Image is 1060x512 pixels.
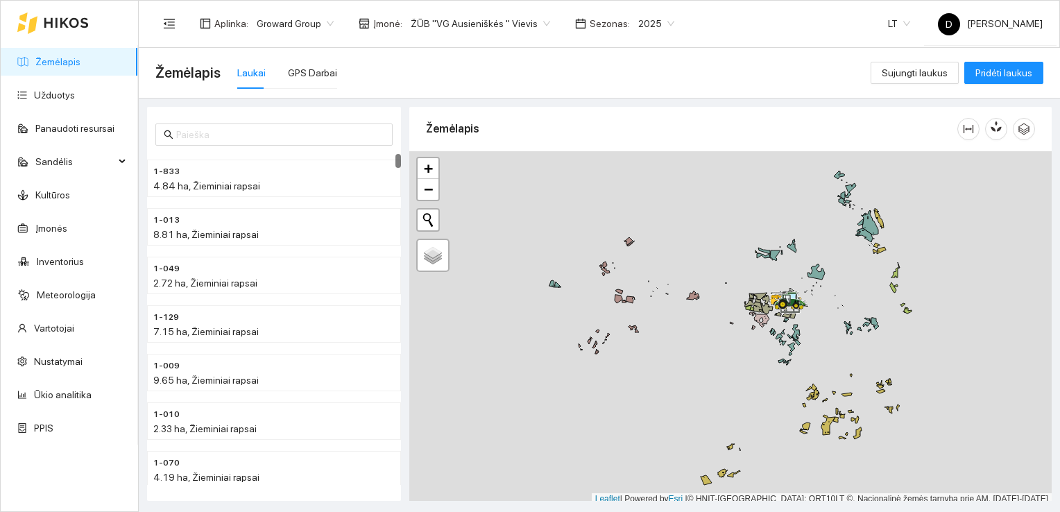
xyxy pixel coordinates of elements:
[34,323,74,334] a: Vartotojai
[424,160,433,177] span: +
[155,10,183,37] button: menu-fold
[418,240,448,271] a: Layers
[34,389,92,400] a: Ūkio analitika
[35,189,70,200] a: Kultūros
[592,493,1052,505] div: | Powered by © HNIT-[GEOGRAPHIC_DATA]; ORT10LT ©, Nacionalinė žemės tarnyba prie AM, [DATE]-[DATE]
[34,423,53,434] a: PPIS
[37,289,96,300] a: Meteorologija
[153,326,259,337] span: 7.15 ha, Žieminiai rapsai
[35,56,80,67] a: Žemėlapis
[426,109,957,148] div: Žemėlapis
[153,165,180,178] span: 1-833
[257,13,334,34] span: Groward Group
[153,423,257,434] span: 2.33 ha, Žieminiai rapsai
[200,18,211,29] span: layout
[35,223,67,234] a: Įmonės
[153,229,259,240] span: 8.81 ha, Žieminiai rapsai
[424,180,433,198] span: −
[359,18,370,29] span: shop
[590,16,630,31] span: Sezonas :
[164,130,173,139] span: search
[958,123,979,135] span: column-width
[418,158,438,179] a: Zoom in
[37,256,84,267] a: Inventorius
[153,375,259,386] span: 9.65 ha, Žieminiai rapsai
[938,18,1043,29] span: [PERSON_NAME]
[35,148,114,176] span: Sandėlis
[176,127,384,142] input: Paieška
[871,62,959,84] button: Sujungti laukus
[153,180,260,191] span: 4.84 ha, Žieminiai rapsai
[669,494,683,504] a: Esri
[882,65,948,80] span: Sujungti laukus
[373,16,402,31] span: Įmonė :
[964,67,1043,78] a: Pridėti laukus
[153,262,180,275] span: 1-049
[153,214,180,227] span: 1-013
[214,16,248,31] span: Aplinka :
[34,356,83,367] a: Nustatymai
[411,13,550,34] span: ŽŪB "VG Ausieniškės " Vievis
[946,13,952,35] span: D
[871,67,959,78] a: Sujungti laukus
[964,62,1043,84] button: Pridėti laukus
[153,311,179,324] span: 1-129
[153,456,180,470] span: 1-070
[685,494,687,504] span: |
[888,13,910,34] span: LT
[153,408,180,421] span: 1-010
[153,278,257,289] span: 2.72 ha, Žieminiai rapsai
[153,472,259,483] span: 4.19 ha, Žieminiai rapsai
[237,65,266,80] div: Laukai
[638,13,674,34] span: 2025
[35,123,114,134] a: Panaudoti resursai
[288,65,337,80] div: GPS Darbai
[153,359,180,373] span: 1-009
[975,65,1032,80] span: Pridėti laukus
[34,89,75,101] a: Užduotys
[418,210,438,230] button: Initiate a new search
[595,494,620,504] a: Leaflet
[155,62,221,84] span: Žemėlapis
[418,179,438,200] a: Zoom out
[163,17,176,30] span: menu-fold
[575,18,586,29] span: calendar
[957,118,980,140] button: column-width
